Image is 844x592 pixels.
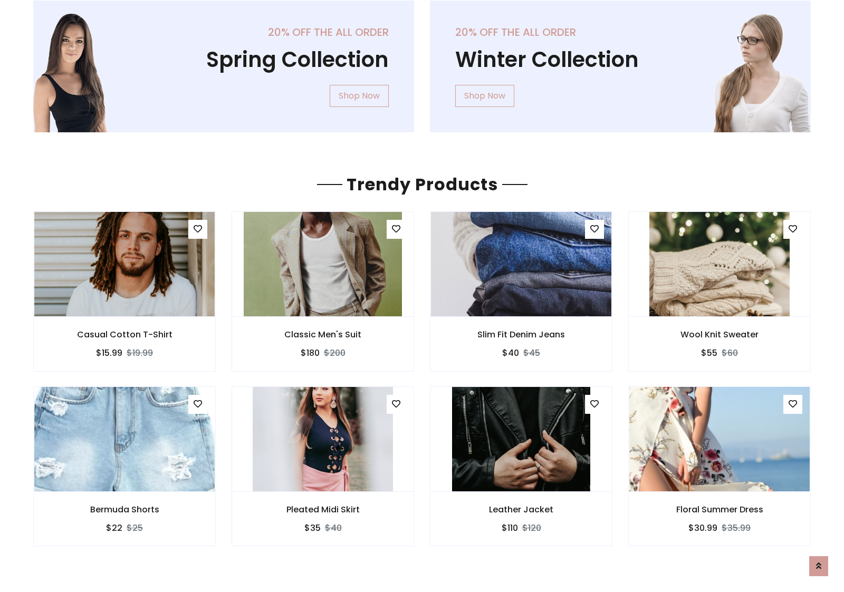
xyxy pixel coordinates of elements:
[342,172,502,196] span: Trendy Products
[304,523,321,533] h6: $35
[330,85,389,107] a: Shop Now
[522,522,541,534] del: $120
[430,329,612,339] h6: Slim Fit Denim Jeans
[232,329,414,339] h6: Classic Men's Suit
[502,523,518,533] h6: $110
[59,47,389,72] h1: Spring Collection
[722,347,738,359] del: $60
[325,522,342,534] del: $40
[59,26,389,38] h5: 20% off the all order
[701,348,717,358] h6: $55
[324,347,346,359] del: $200
[722,522,751,534] del: $35.99
[502,348,519,358] h6: $40
[34,504,215,515] h6: Bermuda Shorts
[455,47,785,72] h1: Winter Collection
[629,504,810,515] h6: Floral Summer Dress
[127,347,153,359] del: $19.99
[523,347,540,359] del: $45
[232,504,414,515] h6: Pleated Midi Skirt
[688,523,717,533] h6: $30.99
[629,329,810,339] h6: Wool Knit Sweater
[34,329,215,339] h6: Casual Cotton T-Shirt
[106,523,122,533] h6: $22
[455,85,514,107] a: Shop Now
[301,348,320,358] h6: $180
[127,522,143,534] del: $25
[96,348,122,358] h6: $15.99
[455,26,785,38] h5: 20% off the all order
[430,504,612,515] h6: Leather Jacket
